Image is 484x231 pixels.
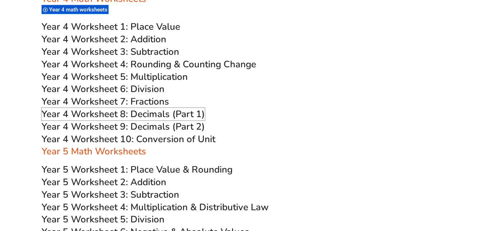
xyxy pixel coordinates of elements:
[42,120,205,133] a: Year 4 Worksheet 9: Decimals (Part 2)
[42,45,179,58] a: Year 4 Worksheet 3: Subtraction
[42,145,443,158] h3: Year 5 Math Worksheets
[42,133,215,145] a: Year 4 Worksheet 10: Conversion of Unit
[365,150,484,231] iframe: Chat Widget
[42,33,166,45] a: Year 4 Worksheet 2: Addition
[42,201,269,213] a: Year 5 Worksheet 4: Multiplication & Distributive Law
[49,6,110,13] span: Year 4 math worksheets
[42,188,179,201] a: Year 5 Worksheet 3: Subtraction
[42,213,164,226] a: Year 5 Worksheet 5: Division
[42,5,109,14] div: Year 4 math worksheets
[42,83,164,95] a: Year 4 Worksheet 6: Division
[42,58,256,71] a: Year 4 Worksheet 4: Rounding & Counting Change
[42,176,166,188] a: Year 5 Worksheet 2: Addition
[42,108,205,120] a: Year 4 Worksheet 8: Decimals (Part 1)
[42,95,169,108] a: Year 4 Worksheet 7: Fractions
[42,71,188,83] a: Year 4 Worksheet 5: Multiplication
[42,20,180,33] a: Year 4 Worksheet 1: Place Value
[42,163,233,176] a: Year 5 Worksheet 1: Place Value & Rounding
